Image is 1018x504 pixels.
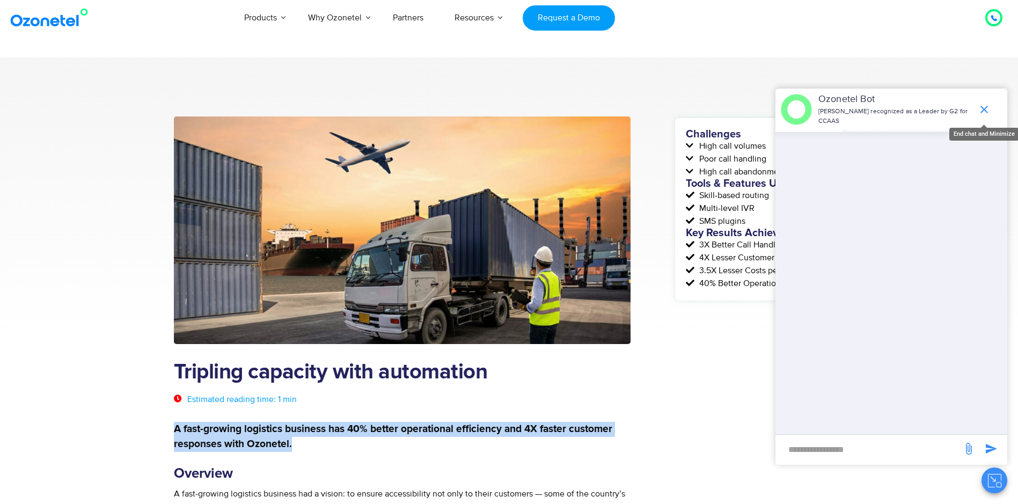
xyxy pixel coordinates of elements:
[697,140,766,152] span: High call volumes
[697,264,819,277] span: 3.5X Lesser Costs per Customer
[278,394,297,405] span: 1 min
[174,466,233,480] strong: Overview
[781,94,812,125] img: header
[686,129,832,140] h5: Challenges
[982,468,1007,493] button: Close chat
[781,440,957,459] div: new-msg-input
[686,178,832,189] h5: Tools & Features Used
[697,277,826,290] span: 40% Better Operational Efficiency
[980,438,1002,459] span: send message
[973,99,995,120] span: end chat or minimize
[697,152,766,165] span: Poor call handling
[697,238,822,251] span: 3X Better Call Handling Capacity
[523,5,614,31] a: Request a Demo
[697,165,803,178] span: High call abandonment rate
[697,215,745,228] span: SMS plugins
[686,228,832,238] h5: Key Results Achieved
[174,360,631,385] h1: Tripling capacity with automation
[174,424,612,449] strong: A fast-growing logistics business has 40% better operational efficiency and 4X faster customer re...
[697,251,819,264] span: 4X Lesser Customer Wait Times.
[818,92,972,107] p: Ozonetel Bot
[697,202,755,215] span: Multi-level IVR
[697,189,769,202] span: Skill-based routing
[818,107,972,126] p: [PERSON_NAME] recognized as a Leader by G2 for CCAAS
[958,438,979,459] span: send message
[187,394,276,405] span: Estimated reading time:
